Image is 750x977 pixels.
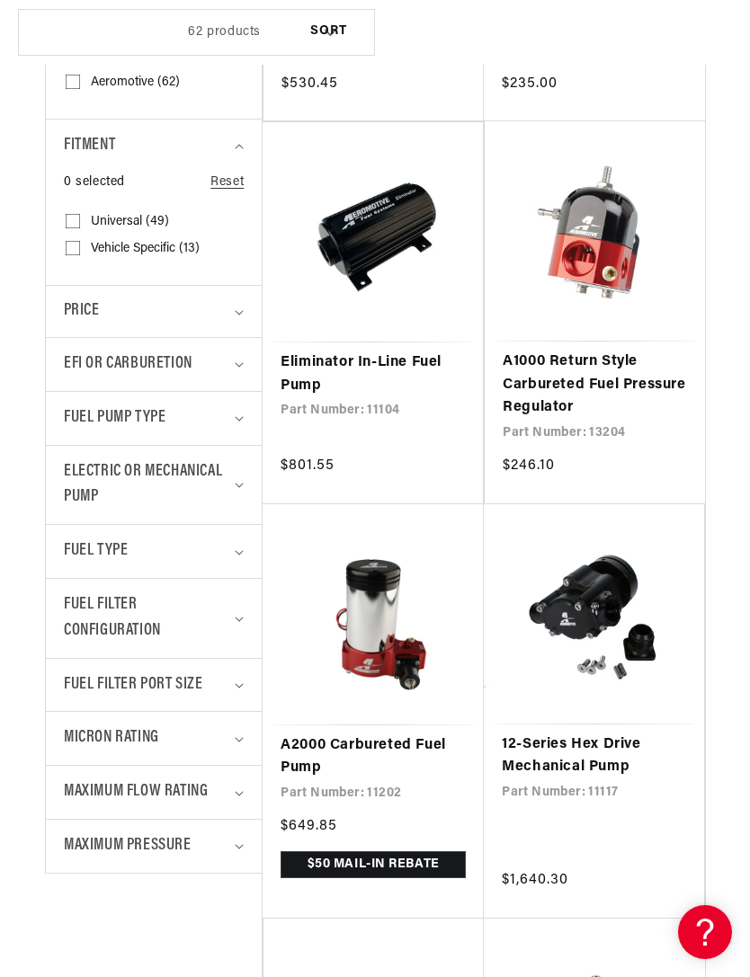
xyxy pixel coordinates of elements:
summary: Fuel Filter Configuration (0 selected) [64,579,244,658]
a: A1000 Return Style Carbureted Fuel Pressure Regulator [503,351,687,420]
summary: Electric or Mechanical Pump (0 selected) [64,446,244,525]
summary: Micron Rating (0 selected) [64,712,244,765]
span: 62 products [188,25,261,39]
summary: Fuel Type (0 selected) [64,525,244,578]
span: Vehicle Specific (13) [91,241,200,257]
span: Aeromotive (62) [91,75,180,91]
span: Electric or Mechanical Pump [64,459,228,511]
a: Reset [210,173,244,192]
span: Fuel Filter Configuration [64,592,228,644]
summary: EFI or Carburetion (0 selected) [64,338,244,391]
summary: Maximum Pressure (0 selected) [64,820,244,873]
span: Maximum Pressure [64,833,192,859]
summary: Price [64,286,244,337]
summary: Fuel Pump Type (0 selected) [64,392,244,445]
span: Fitment [64,133,115,159]
span: Maximum Flow Rating [64,779,208,805]
a: A2000 Carbureted Fuel Pump [281,734,466,780]
span: Fuel Type [64,538,128,564]
span: Fuel Filter Port Size [64,672,203,698]
summary: Fitment (0 selected) [64,120,244,173]
a: 12-Series Hex Drive Mechanical Pump [502,733,686,779]
span: Micron Rating [64,725,159,751]
summary: Fuel Filter Port Size (0 selected) [64,659,244,712]
span: EFI or Carburetion [64,351,192,377]
span: Price [64,299,99,324]
span: Fuel Pump Type [64,405,165,431]
a: Eliminator In-Line Fuel Pump [281,351,465,397]
span: Universal (49) [91,214,169,230]
span: 0 selected [64,173,125,192]
summary: Maximum Flow Rating (0 selected) [64,766,244,819]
